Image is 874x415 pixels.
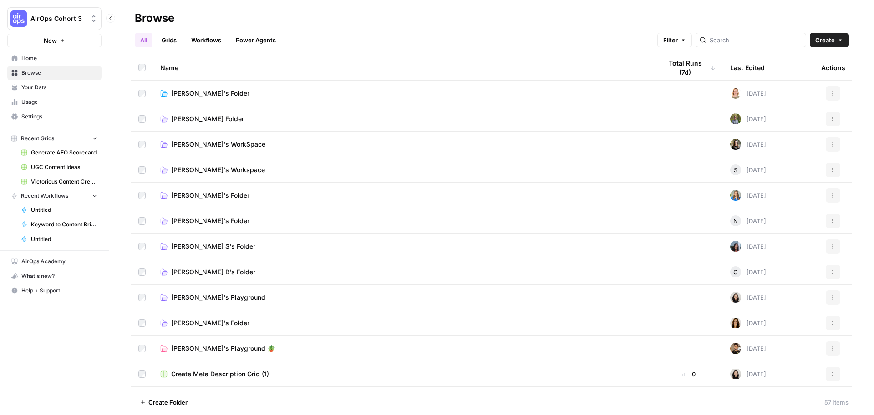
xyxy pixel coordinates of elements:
a: [PERSON_NAME]'s Folder [160,191,647,200]
span: [PERSON_NAME]'s Playground 🪴 [171,344,275,353]
div: [DATE] [730,241,766,252]
span: Help + Support [21,287,97,295]
div: 57 Items [824,398,849,407]
span: [PERSON_NAME]'s Folder [171,318,249,328]
span: Create Folder [148,398,188,407]
div: What's new? [8,269,101,283]
div: [DATE] [730,88,766,99]
span: Untitled [31,235,97,243]
span: New [44,36,57,45]
span: Victorious Content Creation & AEO Optimization Grid [31,178,97,186]
span: Create Meta Description Grid (1) [171,369,269,379]
img: finnig0mq7f4v51nax58z84zrvgh [730,139,741,150]
button: New [7,34,102,47]
div: [DATE] [730,318,766,328]
span: [PERSON_NAME]'s Workspace [171,165,265,174]
div: [DATE] [730,164,766,175]
div: [DATE] [730,343,766,354]
span: [PERSON_NAME] B's Folder [171,267,255,277]
img: 57pqjeemi2nd7qi7uenxir8d7ni4 [730,190,741,201]
span: [PERSON_NAME] Folder [171,114,244,123]
a: Workflows [186,33,227,47]
img: n52fvocp97n09wgm01oauzojlu53 [730,318,741,328]
span: Browse [21,69,97,77]
a: UGC Content Ideas [17,160,102,174]
div: Actions [821,55,845,80]
button: Help + Support [7,283,102,298]
a: [PERSON_NAME]'s Playground [160,293,647,302]
span: Filter [663,36,678,45]
div: Browse [135,11,174,26]
img: t5ef5oef8zpw1w4g2xghobes91mw [730,369,741,379]
a: Settings [7,109,102,124]
span: Recent Grids [21,134,54,143]
span: C [733,267,738,277]
span: Usage [21,98,97,106]
span: [PERSON_NAME]'s Folder [171,191,249,200]
a: Your Data [7,80,102,95]
button: What's new? [7,269,102,283]
img: 6hakwsdpld578dbt80op7lg51gq4 [730,88,741,99]
a: [PERSON_NAME]'s Folder [160,89,647,98]
div: [DATE] [730,292,766,303]
span: Your Data [21,83,97,92]
img: AirOps Cohort 3 Logo [10,10,27,27]
button: Workspace: AirOps Cohort 3 [7,7,102,30]
button: Create [810,33,849,47]
a: [PERSON_NAME] B's Folder [160,267,647,277]
span: [PERSON_NAME]'s WorkSpace [171,140,265,149]
span: Untitled [31,206,97,214]
span: Keyword to Content Brief (Victorious) [31,220,97,229]
div: 0 [662,369,716,379]
a: Untitled [17,203,102,217]
input: Search [710,36,802,45]
span: Home [21,54,97,62]
a: [PERSON_NAME]'s Folder [160,318,647,328]
img: t5ef5oef8zpw1w4g2xghobes91mw [730,292,741,303]
button: Filter [657,33,692,47]
a: [PERSON_NAME]'s Folder [160,216,647,225]
div: [DATE] [730,215,766,226]
a: Generate AEO Scorecard [17,145,102,160]
span: AirOps Cohort 3 [30,14,86,23]
div: [DATE] [730,113,766,124]
img: 36rz0nf6lyfqsoxlb67712aiq2cf [730,343,741,354]
div: Last Edited [730,55,765,80]
a: Home [7,51,102,66]
span: N [733,216,738,225]
a: [PERSON_NAME]'s WorkSpace [160,140,647,149]
span: Create [815,36,835,45]
img: 7wz6ymfi84hle771ebmydxt0tmb8 [730,241,741,252]
a: Victorious Content Creation & AEO Optimization Grid [17,174,102,189]
div: [DATE] [730,190,766,201]
a: Grids [156,33,182,47]
span: UGC Content Ideas [31,163,97,171]
span: Settings [21,113,97,121]
a: [PERSON_NAME] S's Folder [160,242,647,251]
div: [DATE] [730,266,766,277]
img: ir1ty8mf6kvc1hjjoy03u9yxuew8 [730,113,741,124]
span: Generate AEO Scorecard [31,149,97,157]
button: Recent Grids [7,132,102,145]
button: Recent Workflows [7,189,102,203]
span: AirOps Academy [21,257,97,266]
span: [PERSON_NAME]'s Folder [171,89,249,98]
div: [DATE] [730,369,766,379]
a: Untitled [17,232,102,246]
a: Keyword to Content Brief (Victorious) [17,217,102,232]
div: Total Runs (7d) [662,55,716,80]
a: Power Agents [230,33,281,47]
span: [PERSON_NAME]'s Folder [171,216,249,225]
a: Usage [7,95,102,109]
span: Recent Workflows [21,192,68,200]
a: AirOps Academy [7,254,102,269]
div: [DATE] [730,139,766,150]
span: [PERSON_NAME] S's Folder [171,242,255,251]
div: Name [160,55,647,80]
a: [PERSON_NAME]'s Workspace [160,165,647,174]
a: All [135,33,152,47]
a: Browse [7,66,102,80]
a: Create Meta Description Grid (1) [160,369,647,379]
a: [PERSON_NAME]'s Playground 🪴 [160,344,647,353]
span: S [734,165,737,174]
